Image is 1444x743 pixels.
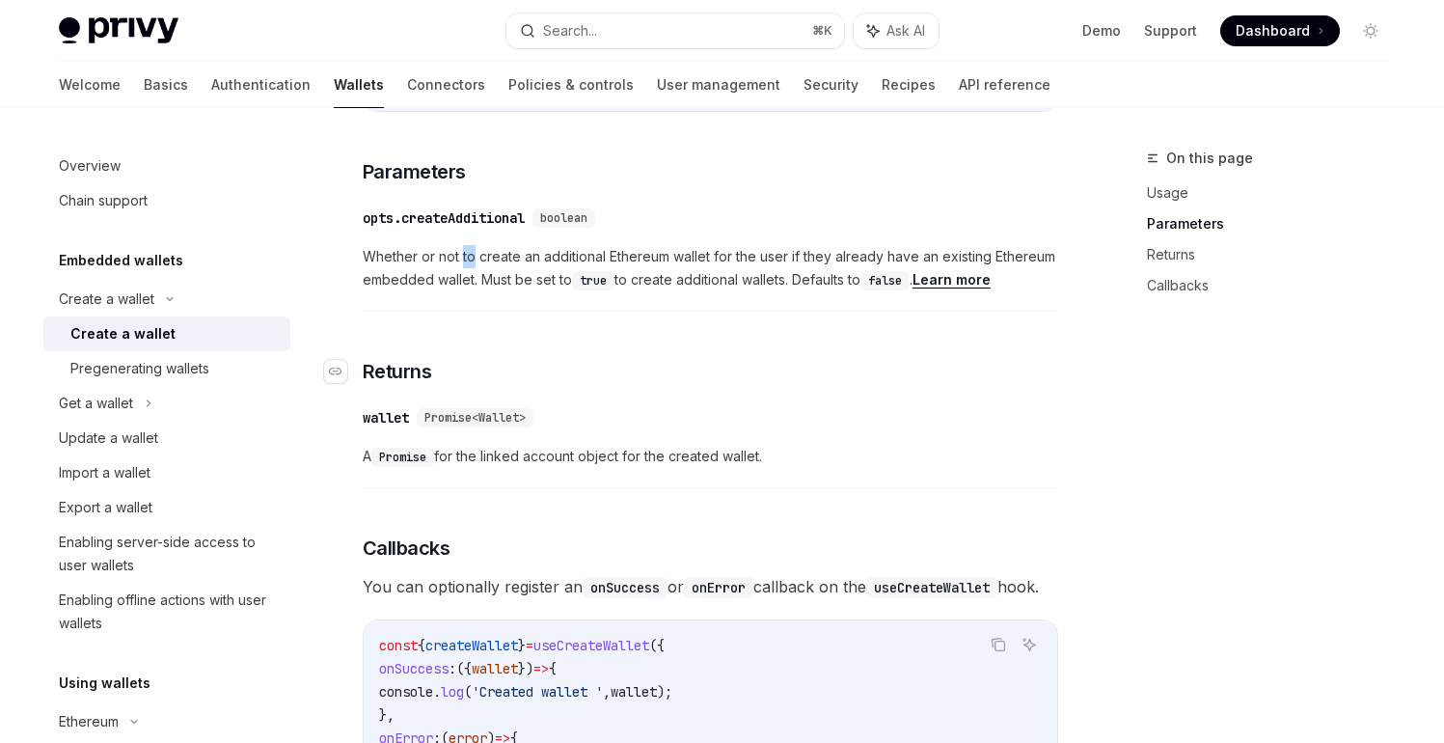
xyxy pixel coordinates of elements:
span: ); [657,683,672,701]
span: Promise<Wallet> [424,410,526,426]
a: Callbacks [1147,270,1402,301]
div: Enabling offline actions with user wallets [59,589,279,635]
div: Ethereum [59,710,119,733]
span: You can optionally register an or callback on the hook. [363,573,1058,600]
div: Enabling server-side access to user wallets [59,531,279,577]
span: wallet [611,683,657,701]
a: Enabling server-side access to user wallets [43,525,290,583]
a: Chain support [43,183,290,218]
a: Export a wallet [43,490,290,525]
div: Chain support [59,189,148,212]
span: : [449,660,456,677]
span: wallet [472,660,518,677]
div: Create a wallet [70,322,176,345]
span: . [433,683,441,701]
span: ({ [649,637,665,654]
a: Learn more [913,271,991,289]
span: onSuccess [379,660,449,677]
button: Ask AI [1017,632,1042,657]
button: Copy the contents from the code block [986,632,1011,657]
a: Update a wallet [43,421,290,455]
code: false [860,271,910,290]
span: ( [464,683,472,701]
span: const [379,637,418,654]
span: Ask AI [886,21,925,41]
span: Whether or not to create an additional Ethereum wallet for the user if they already have an exist... [363,245,1058,291]
span: 'Created wallet ' [472,683,603,701]
div: Update a wallet [59,427,158,450]
a: Welcome [59,62,121,108]
a: API reference [959,62,1050,108]
span: } [518,637,526,654]
div: Overview [59,154,121,178]
span: ⌘ K [812,23,832,39]
div: Search... [543,19,597,42]
button: Search...⌘K [506,14,844,48]
a: Import a wallet [43,455,290,490]
a: Connectors [407,62,485,108]
h5: Using wallets [59,672,150,695]
a: Returns [1147,239,1402,270]
div: Import a wallet [59,461,150,484]
a: Navigate to header [324,358,363,385]
span: { [418,637,425,654]
span: log [441,683,464,701]
code: useCreateWallet [866,577,997,598]
span: Parameters [363,158,466,185]
button: Toggle dark mode [1355,15,1386,46]
span: On this page [1166,147,1253,170]
div: wallet [363,408,409,427]
a: Wallets [334,62,384,108]
span: boolean [540,210,587,226]
span: => [533,660,549,677]
a: Security [804,62,858,108]
a: Enabling offline actions with user wallets [43,583,290,641]
div: opts.createAdditional [363,208,525,228]
code: onError [684,577,753,598]
a: Overview [43,149,290,183]
span: useCreateWallet [533,637,649,654]
span: ({ [456,660,472,677]
a: Authentication [211,62,311,108]
div: Export a wallet [59,496,152,519]
span: A for the linked account object for the created wallet. [363,445,1058,468]
span: }) [518,660,533,677]
span: , [603,683,611,701]
img: light logo [59,17,178,44]
a: Policies & controls [508,62,634,108]
a: Create a wallet [43,316,290,351]
code: true [572,271,614,290]
a: Demo [1082,21,1121,41]
a: Usage [1147,178,1402,208]
span: Dashboard [1236,21,1310,41]
span: createWallet [425,637,518,654]
span: { [549,660,557,677]
a: Support [1144,21,1197,41]
a: Pregenerating wallets [43,351,290,386]
span: console [379,683,433,701]
div: Pregenerating wallets [70,357,209,380]
span: Returns [363,358,432,385]
code: onSuccess [583,577,668,598]
a: Parameters [1147,208,1402,239]
a: Basics [144,62,188,108]
div: Create a wallet [59,288,154,311]
a: Recipes [882,62,936,108]
div: Get a wallet [59,392,133,415]
button: Ask AI [854,14,939,48]
h5: Embedded wallets [59,249,183,272]
span: = [526,637,533,654]
a: Dashboard [1220,15,1340,46]
span: }, [379,706,395,724]
code: Promise [371,448,434,467]
a: User management [657,62,780,108]
span: Callbacks [363,535,450,562]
